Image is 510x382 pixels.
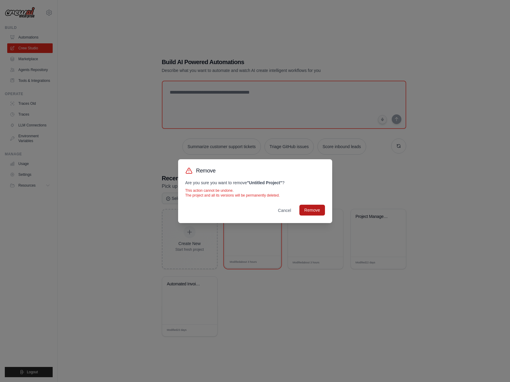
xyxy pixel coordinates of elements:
[185,188,325,193] p: This action cannot be undone.
[299,205,325,216] button: Remove
[196,166,216,175] h3: Remove
[185,193,325,198] p: The project and all its versions will be permanently deleted.
[273,205,296,216] button: Cancel
[247,180,282,185] strong: " Untitled Project "
[185,180,325,186] p: Are you sure you want to remove ?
